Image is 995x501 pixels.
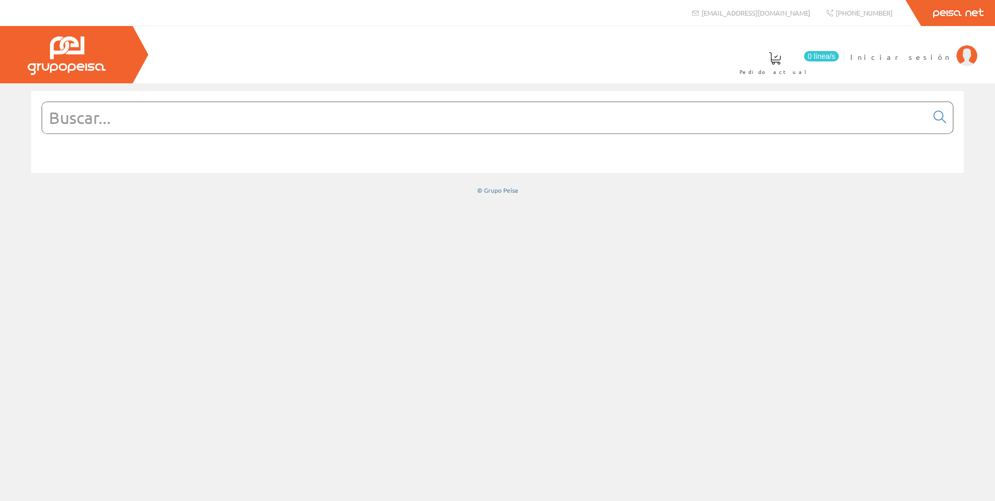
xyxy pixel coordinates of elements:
input: Buscar... [42,102,927,133]
span: [EMAIL_ADDRESS][DOMAIN_NAME] [701,8,810,17]
div: © Grupo Peisa [31,186,964,195]
span: 0 línea/s [804,51,839,61]
span: Iniciar sesión [850,52,951,62]
img: Grupo Peisa [28,36,106,75]
a: Iniciar sesión [850,43,977,53]
span: [PHONE_NUMBER] [836,8,892,17]
span: Pedido actual [739,67,810,77]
